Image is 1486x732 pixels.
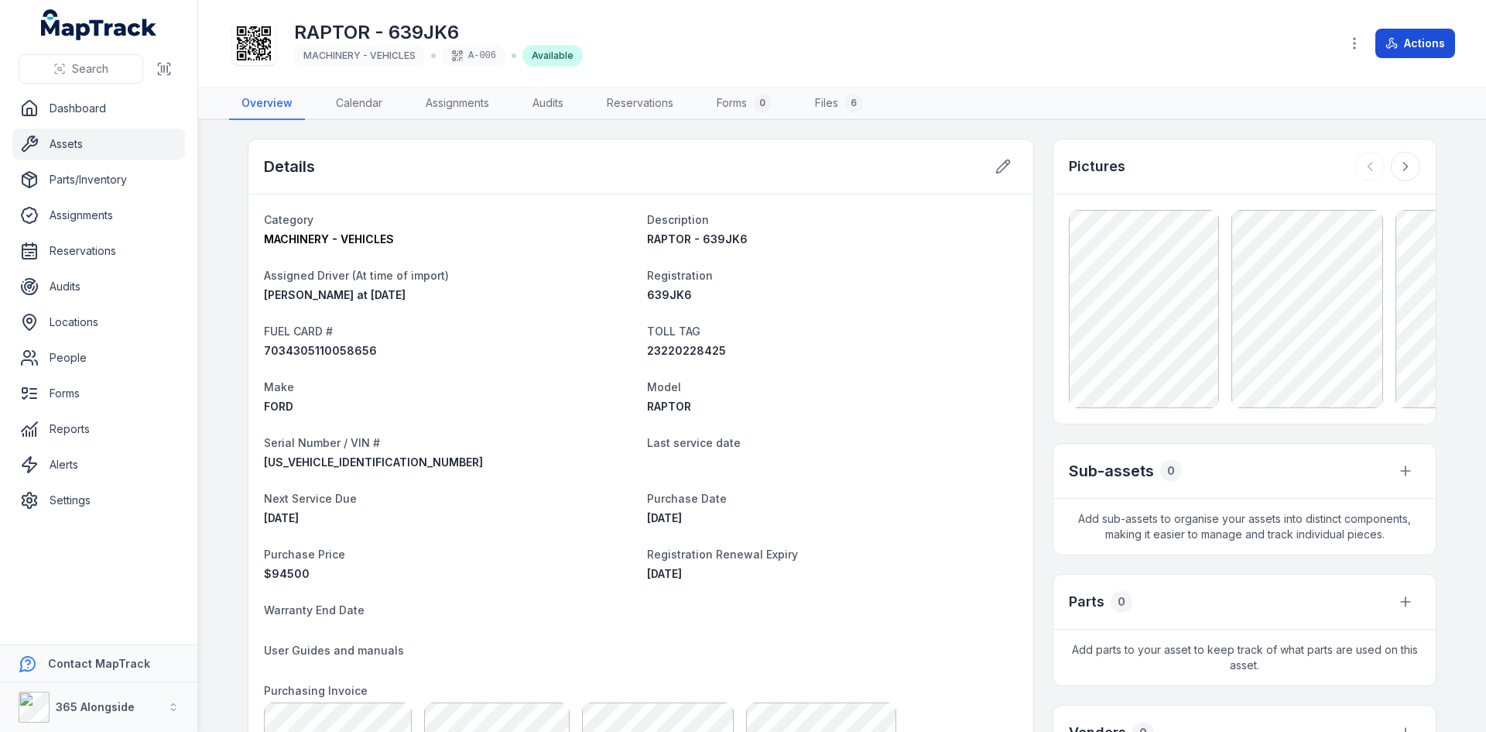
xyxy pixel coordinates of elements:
span: [US_VEHICLE_IDENTIFICATION_NUMBER] [264,455,483,469]
span: 7034305110058656 [264,344,377,357]
span: Model [647,380,681,393]
span: [DATE] [647,511,682,524]
a: People [12,342,185,373]
h3: Pictures [1069,156,1125,177]
a: Audits [520,88,576,120]
span: Category [264,213,313,226]
a: Settings [12,485,185,516]
time: 07/03/2026, 10:00:00 am [647,567,682,580]
button: Search [19,54,143,84]
span: Registration [647,269,713,282]
span: Purchase Price [264,548,345,561]
div: 0 [1111,591,1132,613]
div: A-006 [442,45,505,67]
a: Assets [12,129,185,160]
span: Description [647,213,709,226]
h2: Details [264,156,315,177]
span: [DATE] [264,511,299,524]
h3: Parts [1069,591,1104,613]
span: FUEL CARD # [264,325,333,338]
a: Alerts [12,449,185,480]
a: Forms [12,378,185,409]
span: Assigned Driver (At time of import) [264,269,449,282]
div: 0 [753,94,772,112]
span: Search [72,61,108,77]
a: Assignments [12,200,185,231]
strong: 365 Alongside [56,700,135,713]
span: [DATE] [647,567,682,580]
a: Audits [12,271,185,302]
a: Files6 [803,88,875,120]
a: Parts/Inventory [12,164,185,195]
span: FORD [264,400,293,413]
span: Registration Renewal Expiry [647,548,798,561]
span: Warranty End Date [264,603,365,617]
button: Actions [1375,29,1455,58]
a: Assignments [413,88,502,120]
div: 6 [844,94,863,112]
span: 639JK6 [647,288,692,301]
span: [PERSON_NAME] at [DATE] [264,288,406,301]
span: Add parts to your asset to keep track of what parts are used on this asset. [1053,630,1436,686]
a: MapTrack [41,9,157,40]
h2: Sub-assets [1069,460,1154,482]
h1: RAPTOR - 639JK6 [294,20,583,45]
time: 03/10/2024, 10:00:00 am [647,511,682,524]
a: Overview [229,88,305,120]
span: Serial Number / VIN # [264,436,380,449]
span: Add sub-assets to organise your assets into distinct components, making it easier to manage and t... [1053,499,1436,555]
a: Locations [12,307,185,338]
span: RAPTOR - 639JK6 [647,232,748,246]
span: MACHINERY - VEHICLES [264,232,394,246]
span: Purchasing Invoice [264,684,368,697]
span: Next Service Due [264,492,357,505]
a: Reports [12,414,185,445]
span: Make [264,380,294,393]
a: Forms0 [704,88,784,120]
div: Available [522,45,583,67]
strong: Contact MapTrack [48,657,150,670]
span: User Guides and manuals [264,644,404,657]
span: 94500 AUD [264,567,310,580]
a: Reservations [594,88,686,120]
span: TOLL TAG [647,325,700,338]
time: 01/04/2026, 10:00:00 am [264,511,299,524]
span: RAPTOR [647,400,691,413]
span: MACHINERY - VEHICLES [303,50,416,61]
span: Last service date [647,436,741,449]
a: Calendar [324,88,395,120]
span: Purchase Date [647,492,727,505]
a: Reservations [12,235,185,266]
a: Dashboard [12,93,185,124]
div: 0 [1160,460,1182,482]
span: 23220228425 [647,344,726,357]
